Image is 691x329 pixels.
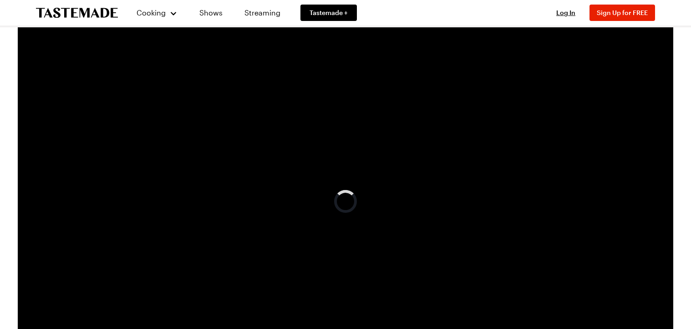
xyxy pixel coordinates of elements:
span: Cooking [137,8,166,17]
a: Tastemade + [300,5,357,21]
button: Cooking [136,2,178,24]
span: Log In [556,9,575,16]
button: Log In [548,8,584,17]
span: Tastemade + [310,8,348,17]
button: Sign Up for FREE [589,5,655,21]
a: To Tastemade Home Page [36,8,118,18]
span: Sign Up for FREE [597,9,648,16]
